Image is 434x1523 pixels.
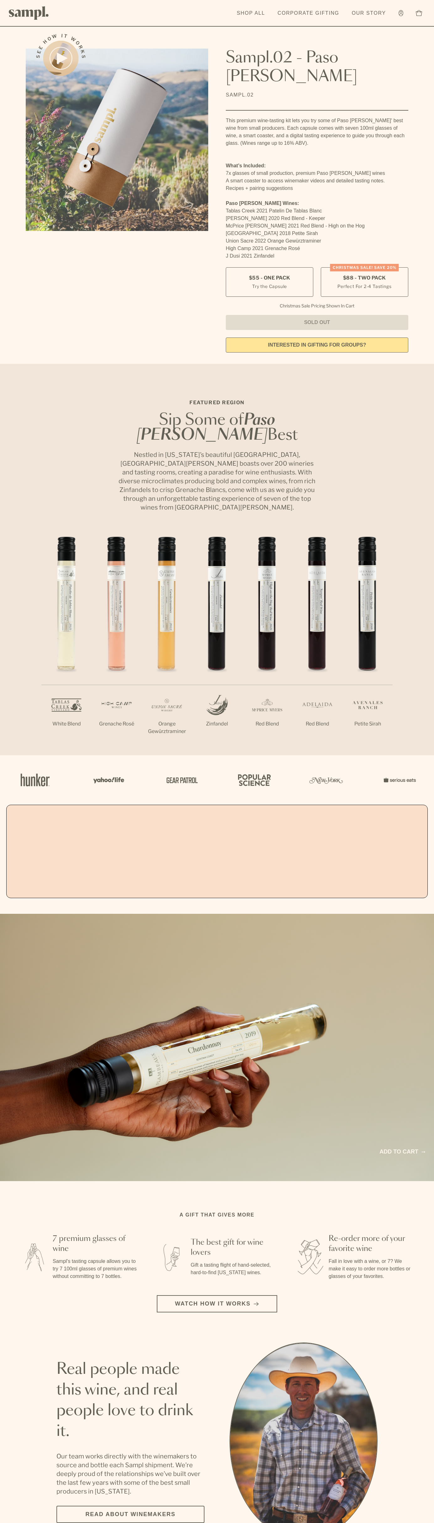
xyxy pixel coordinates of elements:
li: A smart coaster to access winemaker videos and detailed tasting notes. [226,177,408,185]
img: Sampl logo [9,6,49,20]
h3: The best gift for wine lovers [191,1238,276,1258]
li: Recipes + pairing suggestions [226,185,408,192]
p: Red Blend [242,720,292,728]
li: 4 / 7 [192,532,242,748]
p: Sampl's tasting capsule allows you to try 7 100ml glasses of premium wines without committing to ... [53,1258,138,1280]
li: Christmas Sale Pricing Shown In Cart [277,303,357,309]
p: Red Blend [292,720,342,728]
li: 2 / 7 [92,532,142,748]
span: [PERSON_NAME] 2020 Red Blend - Keeper [226,216,325,221]
p: Orange Gewürztraminer [142,720,192,735]
p: White Blend [41,720,92,728]
div: This premium wine-tasting kit lets you try some of Paso [PERSON_NAME]' best wine from small produ... [226,117,408,147]
p: SAMPL.02 [226,91,408,99]
button: Sold Out [226,315,408,330]
a: Our Story [349,6,389,20]
a: Add to cart [379,1148,425,1156]
a: interested in gifting for groups? [226,338,408,353]
span: High Camp 2021 Grenache Rosé [226,246,300,251]
img: Sampl.02 - Paso Robles [26,49,208,231]
button: See how it works [43,41,78,76]
a: Shop All [234,6,268,20]
div: CHRISTMAS SALE! Save 20% [330,264,399,271]
img: Artboard_7_5b34974b-f019-449e-91fb-745f8d0877ee_x450.png [380,767,418,793]
a: Read about Winemakers [56,1506,204,1523]
strong: Paso [PERSON_NAME] Wines: [226,201,299,206]
h3: Re-order more of your favorite wine [329,1234,414,1254]
small: Perfect For 2-4 Tastings [337,283,391,290]
span: $88 - Two Pack [343,275,386,281]
h2: Real people made this wine, and real people love to drink it. [56,1359,204,1442]
p: Featured Region [117,399,317,406]
h1: Sampl.02 - Paso [PERSON_NAME] [226,49,408,86]
p: Petite Sirah [342,720,393,728]
p: Gift a tasting flight of hand-selected, hard-to-find [US_STATE] wines. [191,1261,276,1276]
li: 7x glasses of small production, premium Paso [PERSON_NAME] wines [226,170,408,177]
li: 7 / 7 [342,532,393,748]
span: $55 - One Pack [249,275,290,281]
span: Union Sacre 2022 Orange Gewürztraminer [226,238,321,243]
p: Nestled in [US_STATE]’s beautiful [GEOGRAPHIC_DATA], [GEOGRAPHIC_DATA][PERSON_NAME] boasts over 2... [117,450,317,512]
li: 5 / 7 [242,532,292,748]
small: Try the Capsule [252,283,287,290]
h2: Sip Some of Best [117,413,317,443]
p: Fall in love with a wine, or 7? We make it easy to order more bottles or glasses of your favorites. [329,1258,414,1280]
p: Zinfandel [192,720,242,728]
span: [GEOGRAPHIC_DATA] 2018 Petite Sirah [226,231,318,236]
li: 6 / 7 [292,532,342,748]
li: 3 / 7 [142,532,192,755]
a: Corporate Gifting [274,6,342,20]
img: Artboard_6_04f9a106-072f-468a-bdd7-f11783b05722_x450.png [89,767,127,793]
p: Grenache Rosé [92,720,142,728]
button: Watch how it works [157,1295,277,1312]
strong: What’s Included: [226,163,266,168]
img: Artboard_5_7fdae55a-36fd-43f7-8bfd-f74a06a2878e_x450.png [162,767,199,793]
em: Paso [PERSON_NAME] [136,413,275,443]
li: 1 / 7 [41,532,92,748]
span: Tablas Creek 2021 Patelin De Tablas Blanc [226,208,322,213]
p: Our team works directly with the winemakers to source and bottle each Sampl shipment. We’re deepl... [56,1452,204,1496]
h2: A gift that gives more [180,1211,255,1219]
h3: 7 premium glasses of wine [53,1234,138,1254]
span: McPrice [PERSON_NAME] 2021 Red Blend - High on the Hog [226,223,365,228]
span: J Dusi 2021 Zinfandel [226,253,274,259]
img: Artboard_1_c8cd28af-0030-4af1-819c-248e302c7f06_x450.png [16,767,54,793]
img: Artboard_3_0b291449-6e8c-4d07-b2c2-3f3601a19cd1_x450.png [307,767,345,793]
img: Artboard_4_28b4d326-c26e-48f9-9c80-911f17d6414e_x450.png [235,767,272,793]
